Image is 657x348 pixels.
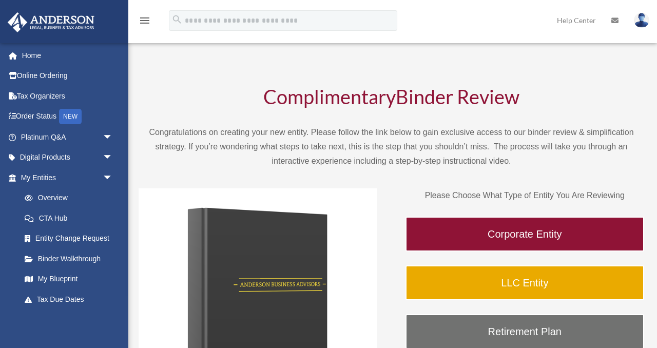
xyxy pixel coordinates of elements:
i: search [171,14,183,25]
p: Congratulations on creating your new entity. Please follow the link below to gain exclusive acces... [139,125,644,168]
span: arrow_drop_down [103,167,123,188]
div: NEW [59,109,82,124]
span: arrow_drop_down [103,310,123,331]
a: Binder Walkthrough [14,248,123,269]
span: Complimentary [263,85,396,108]
a: Tax Due Dates [14,289,128,310]
a: Overview [14,188,128,208]
a: CTA Hub [14,208,128,228]
a: Platinum Q&Aarrow_drop_down [7,127,128,147]
a: Online Ordering [7,66,128,86]
a: Tax Organizers [7,86,128,106]
a: My Blueprint [14,269,128,289]
span: Binder Review [396,85,519,108]
a: My [PERSON_NAME] Teamarrow_drop_down [7,310,128,330]
a: My Entitiesarrow_drop_down [7,167,128,188]
a: Corporate Entity [405,217,644,252]
span: arrow_drop_down [103,127,123,148]
a: Entity Change Request [14,228,128,249]
img: User Pic [634,13,649,28]
span: arrow_drop_down [103,147,123,168]
a: Home [7,45,128,66]
a: Digital Productsarrow_drop_down [7,147,128,168]
i: menu [139,14,151,27]
img: Anderson Advisors Platinum Portal [5,12,98,32]
a: Order StatusNEW [7,106,128,127]
a: LLC Entity [405,265,644,300]
p: Please Choose What Type of Entity You Are Reviewing [405,188,644,203]
a: menu [139,18,151,27]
